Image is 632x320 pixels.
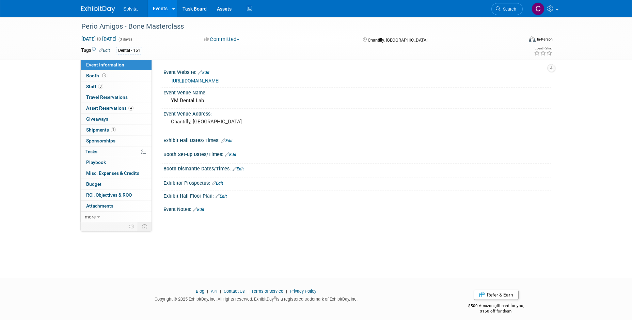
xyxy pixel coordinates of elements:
[198,70,209,75] a: Edit
[81,201,152,211] a: Attachments
[81,36,117,42] span: [DATE] [DATE]
[368,37,427,43] span: Chantilly, [GEOGRAPHIC_DATA]
[81,168,152,179] a: Misc. Expenses & Credits
[128,106,133,111] span: 4
[86,203,113,209] span: Attachments
[225,152,236,157] a: Edit
[169,95,546,106] div: YM Dental Lab
[81,60,152,70] a: Event Information
[86,192,132,198] span: ROI, Objectives & ROO
[138,222,152,231] td: Toggle Event Tabs
[81,190,152,200] a: ROI, Objectives & ROO
[96,36,102,42] span: to
[81,125,152,135] a: Shipments1
[221,138,233,143] a: Edit
[85,149,97,154] span: Tasks
[205,289,210,294] span: |
[483,35,553,46] div: Event Format
[86,127,116,133] span: Shipments
[79,20,512,33] div: Perio Amigos - Bone Masterclass
[111,127,116,132] span: 1
[86,159,106,165] span: Playbook
[101,73,107,78] span: Booth not reserved yet
[212,181,223,186] a: Edit
[441,299,551,314] div: $500 Amazon gift card for you,
[537,37,553,42] div: In-Person
[218,289,223,294] span: |
[86,94,128,100] span: Travel Reservations
[163,191,551,200] div: Exhibit Hall Floor Plan:
[202,36,242,43] button: Committed
[126,222,138,231] td: Personalize Event Tab Strip
[86,105,133,111] span: Asset Reservations
[163,109,551,117] div: Event Venue Address:
[81,47,110,55] td: Tags
[171,119,317,125] pre: Chantilly, [GEOGRAPHIC_DATA]
[86,138,115,143] span: Sponsorships
[118,37,132,42] span: (3 days)
[163,88,551,96] div: Event Venue Name:
[474,290,519,300] a: Refer & Earn
[211,289,217,294] a: API
[99,48,110,53] a: Edit
[81,179,152,189] a: Budget
[85,214,96,219] span: more
[290,289,316,294] a: Privacy Policy
[81,157,152,168] a: Playbook
[81,136,152,146] a: Sponsorships
[172,78,220,83] a: [URL][DOMAIN_NAME]
[86,170,139,176] span: Misc. Expenses & Credits
[81,71,152,81] a: Booth
[163,149,551,158] div: Booth Set-up Dates/Times:
[491,3,523,15] a: Search
[196,289,204,294] a: Blog
[86,62,124,67] span: Event Information
[86,73,107,78] span: Booth
[163,67,551,76] div: Event Website:
[441,308,551,314] div: $150 off for them.
[81,114,152,124] a: Giveaways
[532,2,544,15] img: Cindy Miller
[81,92,152,103] a: Travel Reservations
[163,164,551,172] div: Booth Dismantle Dates/Times:
[193,207,204,212] a: Edit
[81,294,431,302] div: Copyright © 2025 ExhibitDay, Inc. All rights reserved. ExhibitDay is a registered trademark of Ex...
[81,81,152,92] a: Staff3
[81,6,115,13] img: ExhibitDay
[81,212,152,222] a: more
[116,47,142,54] div: Dental - 151
[216,194,227,199] a: Edit
[86,181,101,187] span: Budget
[81,147,152,157] a: Tasks
[98,84,103,89] span: 3
[86,116,108,122] span: Giveaways
[251,289,283,294] a: Terms of Service
[529,36,536,42] img: Format-Inperson.png
[123,6,138,12] span: Solvita
[86,84,103,89] span: Staff
[233,167,244,171] a: Edit
[274,296,276,300] sup: ®
[163,178,551,187] div: Exhibitor Prospectus:
[163,135,551,144] div: Exhibit Hall Dates/Times:
[501,6,516,12] span: Search
[163,204,551,213] div: Event Notes:
[246,289,250,294] span: |
[534,47,552,50] div: Event Rating
[284,289,289,294] span: |
[224,289,245,294] a: Contact Us
[81,103,152,113] a: Asset Reservations4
